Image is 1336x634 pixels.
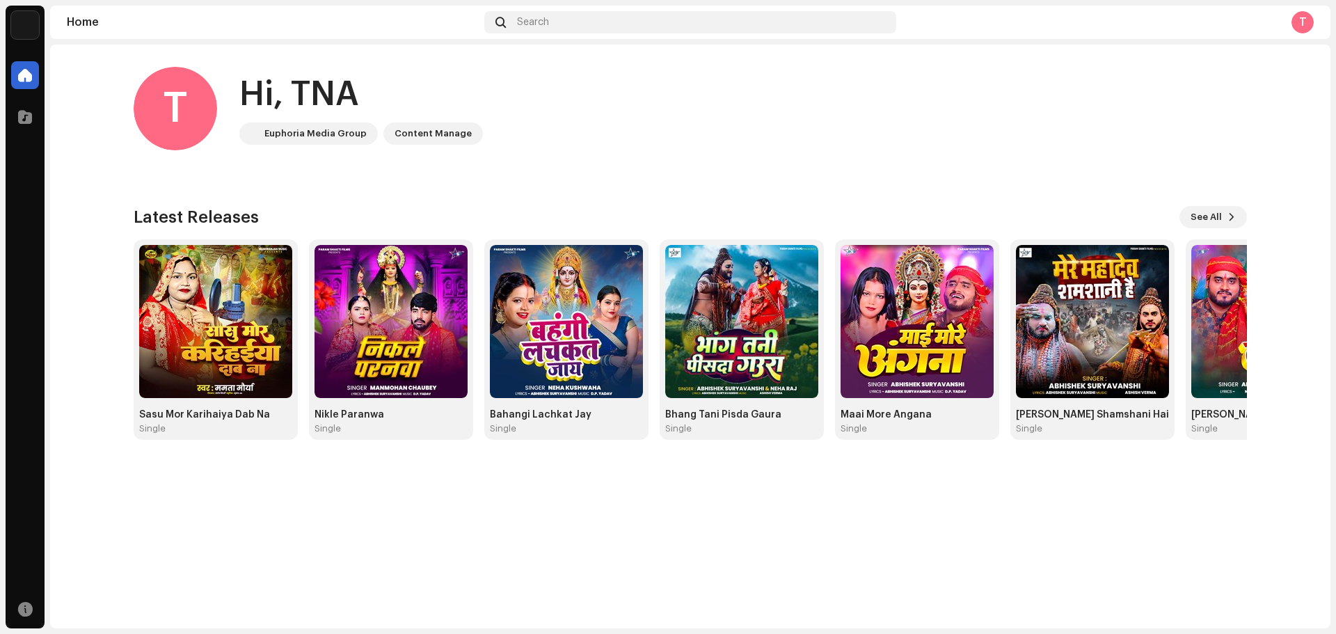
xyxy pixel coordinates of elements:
img: ff790014-f083-4af6-993a-e0f9514af165 [1016,245,1169,398]
div: Bhang Tani Pisda Gaura [665,409,818,420]
img: de0d2825-999c-4937-b35a-9adca56ee094 [11,11,39,39]
span: See All [1191,203,1222,231]
div: [PERSON_NAME] Shamshani Hai [1016,409,1169,420]
div: Home [67,17,479,28]
div: Single [139,423,166,434]
div: Single [315,423,341,434]
div: Single [841,423,867,434]
span: Search [517,17,549,28]
button: See All [1179,206,1247,228]
div: Content Manage [395,125,472,142]
div: Hi, TNA [239,72,483,117]
img: 06517a66-c7d1-4d30-b532-5bf7b2d7dd5f [665,245,818,398]
img: b6f1c0ee-8ea6-46f6-aefc-92c5bea88c41 [490,245,643,398]
div: Single [665,423,692,434]
div: Single [490,423,516,434]
img: c93e657b-23dd-40c4-822e-ab306084b5d4 [139,245,292,398]
div: Bahangi Lachkat Jay [490,409,643,420]
div: Maai More Angana [841,409,994,420]
div: Sasu Mor Karihaiya Dab Na [139,409,292,420]
div: Single [1016,423,1042,434]
div: T [1291,11,1314,33]
h3: Latest Releases [134,206,259,228]
img: de0d2825-999c-4937-b35a-9adca56ee094 [242,125,259,142]
div: Euphoria Media Group [264,125,367,142]
div: Single [1191,423,1218,434]
img: 0f1ff6b4-8d3f-44d6-9728-829e74ea4e0b [841,245,994,398]
div: Nikle Paranwa [315,409,468,420]
img: 633c0308-d6b1-4396-a473-6e666da24653 [315,245,468,398]
div: T [134,67,217,150]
